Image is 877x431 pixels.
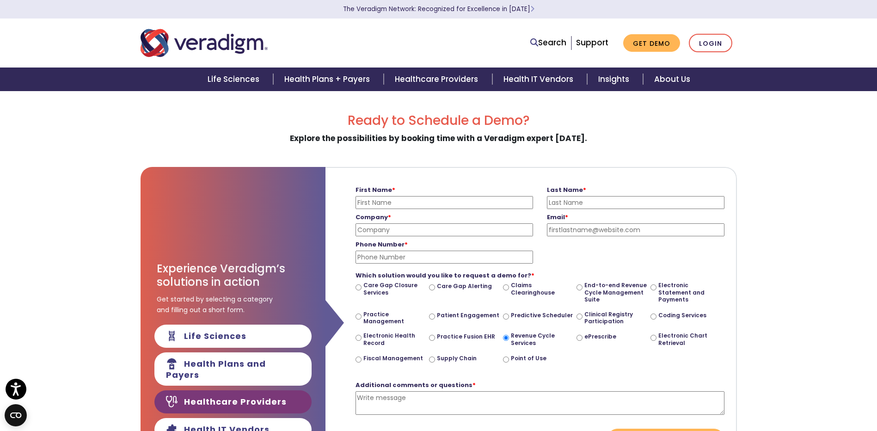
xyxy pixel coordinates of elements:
[437,333,495,340] label: Practice Fusion EHR
[356,196,533,209] input: First Name
[623,34,680,52] a: Get Demo
[273,68,384,91] a: Health Plans + Payers
[5,404,27,426] button: Open CMP widget
[141,28,268,58] img: Veradigm logo
[547,213,568,222] strong: Email
[141,113,737,129] h2: Ready to Schedule a Demo?
[547,196,724,209] input: Last Name
[584,333,616,340] label: ePrescribe
[689,34,732,53] a: Login
[437,355,477,362] label: Supply Chain
[530,37,566,49] a: Search
[356,223,533,236] input: Company
[356,213,391,222] strong: Company
[511,282,573,296] label: Claims Clearinghouse
[157,262,309,289] h3: Experience Veradigm’s solutions in action
[587,68,643,91] a: Insights
[363,332,426,346] label: Electronic Health Record
[196,68,273,91] a: Life Sciences
[363,282,426,296] label: Care Gap Closure Services
[547,223,724,236] input: firstlastname@website.com
[363,355,423,362] label: Fiscal Management
[658,312,706,319] label: Coding Services
[643,68,701,91] a: About Us
[356,381,476,389] strong: Additional comments or questions
[584,311,647,325] label: Clinical Registry Participation
[511,332,573,346] label: Revenue Cycle Services
[437,283,492,290] label: Care Gap Alerting
[384,68,492,91] a: Healthcare Providers
[511,312,573,319] label: Predictive Scheduler
[530,5,534,13] span: Learn More
[437,312,499,319] label: Patient Engagement
[363,311,426,325] label: Practice Management
[511,355,546,362] label: Point of Use
[343,5,534,13] a: The Veradigm Network: Recognized for Excellence in [DATE]Learn More
[356,271,534,280] strong: Which solution would you like to request a demo for?
[157,294,273,315] span: Get started by selecting a category and filling out a short form.
[658,332,721,346] label: Electronic Chart Retrieval
[658,282,721,303] label: Electronic Statement and Payments
[547,185,586,194] strong: Last Name
[356,185,395,194] strong: First Name
[290,133,587,144] strong: Explore the possibilities by booking time with a Veradigm expert [DATE].
[699,374,866,420] iframe: Drift Chat Widget
[356,240,408,249] strong: Phone Number
[576,37,608,48] a: Support
[356,251,533,264] input: Phone Number
[492,68,587,91] a: Health IT Vendors
[584,282,647,303] label: End-to-end Revenue Cycle Management Suite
